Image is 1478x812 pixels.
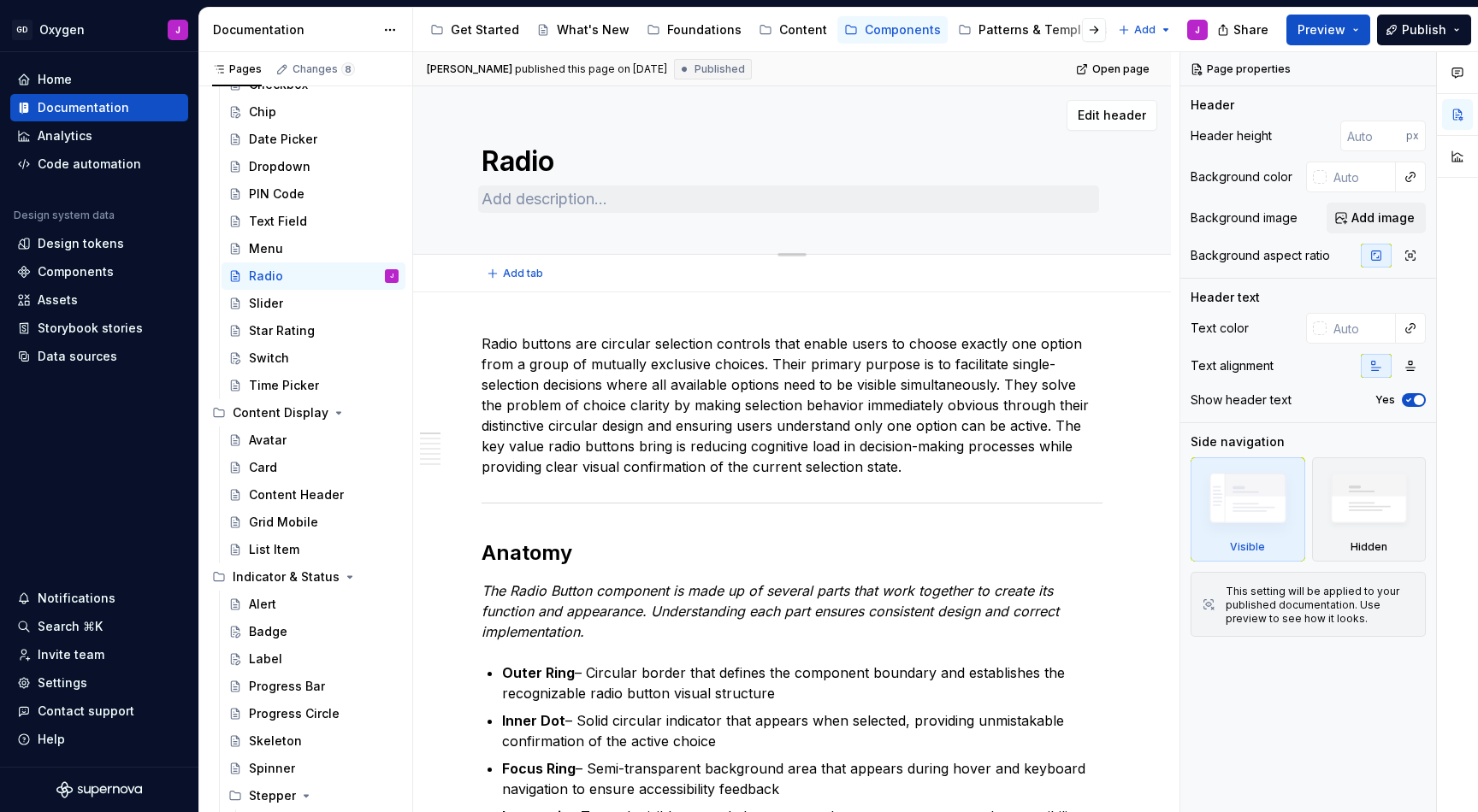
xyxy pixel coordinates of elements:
[39,21,85,38] div: Oxygen
[10,726,188,753] button: Help
[249,268,283,285] div: Radio
[222,755,405,782] a: Spinner
[1377,15,1471,45] button: Publish
[249,705,340,722] div: Progress Circle
[752,16,834,44] a: Content
[222,591,405,618] a: Alert
[222,372,405,399] a: Time Picker
[249,240,283,257] div: Menu
[1312,457,1427,562] div: Hidden
[249,185,304,203] div: PIN Code
[341,62,355,76] span: 8
[222,536,405,563] a: List Item
[38,156,141,173] div: Code automation
[3,11,195,48] button: GDOxygenJ
[837,16,948,44] a: Components
[222,645,405,673] a: Label
[502,664,575,681] strong: Outer Ring
[423,13,1109,47] div: Page tree
[249,103,276,121] div: Chip
[1195,23,1200,37] div: J
[557,21,630,38] div: What's New
[38,646,104,663] div: Invite team
[213,21,375,38] div: Documentation
[38,703,134,720] div: Contact support
[1327,162,1396,192] input: Auto
[222,126,405,153] a: Date Picker
[222,727,405,755] a: Skeleton
[1351,540,1387,554] div: Hidden
[38,71,72,88] div: Home
[38,590,115,607] div: Notifications
[249,432,287,449] div: Avatar
[249,514,318,531] div: Grid Mobile
[233,404,328,421] div: Content Display
[222,700,405,727] a: Progress Circle
[1191,320,1249,337] div: Text color
[10,66,188,93] a: Home
[38,127,92,144] div: Analytics
[1191,97,1234,114] div: Header
[10,94,188,121] a: Documentation
[38,99,129,116] div: Documentation
[1092,62,1150,76] span: Open page
[222,235,405,262] a: Menu
[38,320,143,337] div: Storybook stories
[1327,313,1396,344] input: Auto
[222,208,405,235] a: Text Field
[222,427,405,454] a: Avatar
[482,262,551,285] button: Add tab
[478,141,1099,182] textarea: Radio
[529,16,636,44] a: What's New
[249,760,295,777] div: Spinner
[640,16,748,44] a: Foundations
[1067,100,1157,131] button: Edit header
[249,787,296,804] div: Stepper
[249,350,289,367] div: Switch
[205,399,405,427] div: Content Display
[1286,15,1370,45] button: Preview
[249,322,315,339] div: Star Rating
[779,21,827,38] div: Content
[390,268,393,285] div: J
[222,481,405,509] a: Content Header
[222,454,405,481] a: Card
[1071,57,1157,81] a: Open page
[1233,21,1268,38] span: Share
[249,213,307,230] div: Text Field
[1402,21,1446,38] span: Publish
[10,343,188,370] a: Data sources
[222,618,405,645] a: Badge
[38,674,87,691] div: Settings
[10,122,188,150] a: Analytics
[10,669,188,697] a: Settings
[222,180,405,208] a: PIN Code
[502,758,1103,799] p: – Semi-transparent background area that appears during hover and keyboard navigation to ensure ac...
[222,317,405,344] a: Star Rating
[222,153,405,180] a: Dropdown
[249,541,299,558] div: List Item
[249,486,344,503] div: Content Header
[1191,209,1298,227] div: Background image
[1113,18,1177,42] button: Add
[865,21,941,38] div: Components
[1191,168,1292,185] div: Background color
[249,733,302,750] div: Skeleton
[482,333,1103,477] p: Radio buttons are circular selection controls that enable users to choose exactly one option from...
[249,650,282,668] div: Label
[38,731,65,748] div: Help
[10,613,188,640] button: Search ⌘K
[12,20,33,40] div: GD
[1375,393,1395,407] label: Yes
[1191,391,1292,409] div: Show header text
[1226,585,1415,626] div: This setting will be applied to your published documentation. Use preview to see how it looks.
[10,585,188,612] button: Notifications
[482,582,1063,640] em: The Radio Button component is made up of several parts that work together to create its function ...
[56,781,142,798] svg: Supernova Logo
[1134,23,1156,37] span: Add
[38,263,114,280] div: Components
[10,150,188,178] a: Code automation
[14,209,115,222] div: Design system data
[212,62,262,76] div: Pages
